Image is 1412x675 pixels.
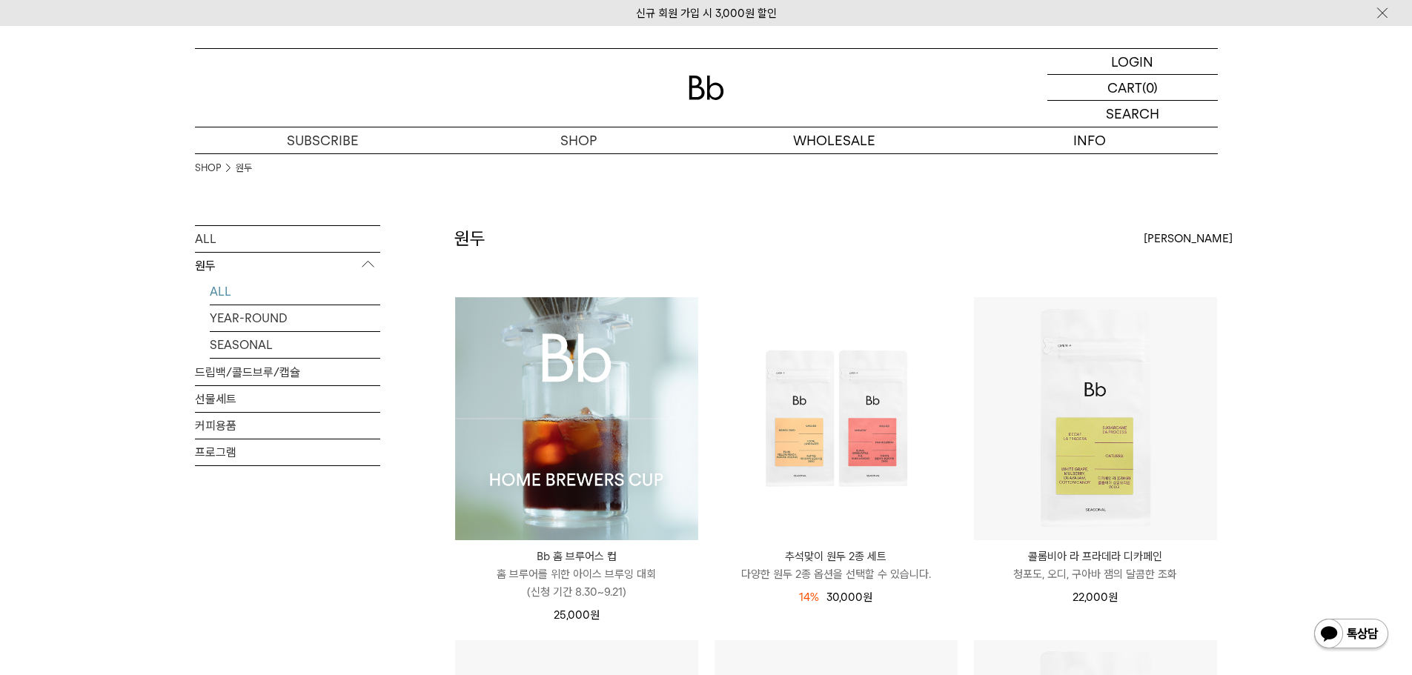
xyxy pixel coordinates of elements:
p: LOGIN [1111,49,1153,74]
a: 선물세트 [195,386,380,412]
a: 신규 회원 가입 시 3,000원 할인 [636,7,777,20]
span: 30,000 [826,591,872,604]
a: SHOP [451,127,706,153]
a: CART (0) [1047,75,1218,101]
p: 홈 브루어를 위한 아이스 브루잉 대회 (신청 기간 8.30~9.21) [455,565,698,601]
img: 카카오톡 채널 1:1 채팅 버튼 [1313,617,1390,653]
span: 원 [863,591,872,604]
a: YEAR-ROUND [210,305,380,331]
p: CART [1107,75,1142,100]
p: (0) [1142,75,1158,100]
a: SEASONAL [210,332,380,358]
span: [PERSON_NAME] [1144,230,1233,247]
img: 1000001223_add2_021.jpg [455,297,698,540]
a: 원두 [236,161,252,176]
img: 추석맞이 원두 2종 세트 [715,297,958,540]
span: 원 [590,608,600,622]
img: 로고 [689,76,724,100]
span: 25,000 [554,608,600,622]
a: 프로그램 [195,439,380,465]
h2: 원두 [454,226,485,251]
p: 다양한 원두 2종 옵션을 선택할 수 있습니다. [715,565,958,583]
a: ALL [195,226,380,252]
p: 원두 [195,253,380,279]
span: 22,000 [1073,591,1118,604]
p: 콜롬비아 라 프라데라 디카페인 [974,548,1217,565]
p: WHOLESALE [706,127,962,153]
a: Bb 홈 브루어스 컵 홈 브루어를 위한 아이스 브루잉 대회(신청 기간 8.30~9.21) [455,548,698,601]
span: 원 [1108,591,1118,604]
a: ALL [210,279,380,305]
a: 콜롬비아 라 프라데라 디카페인 청포도, 오디, 구아바 잼의 달콤한 조화 [974,548,1217,583]
a: Bb 홈 브루어스 컵 [455,297,698,540]
a: 커피용품 [195,413,380,439]
p: SEARCH [1106,101,1159,127]
a: LOGIN [1047,49,1218,75]
p: Bb 홈 브루어스 컵 [455,548,698,565]
p: 추석맞이 원두 2종 세트 [715,548,958,565]
div: 14% [799,588,819,606]
a: SHOP [195,161,221,176]
p: 청포도, 오디, 구아바 잼의 달콤한 조화 [974,565,1217,583]
p: INFO [962,127,1218,153]
a: 드립백/콜드브루/캡슐 [195,359,380,385]
a: 추석맞이 원두 2종 세트 다양한 원두 2종 옵션을 선택할 수 있습니다. [715,548,958,583]
img: 콜롬비아 라 프라데라 디카페인 [974,297,1217,540]
a: SUBSCRIBE [195,127,451,153]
